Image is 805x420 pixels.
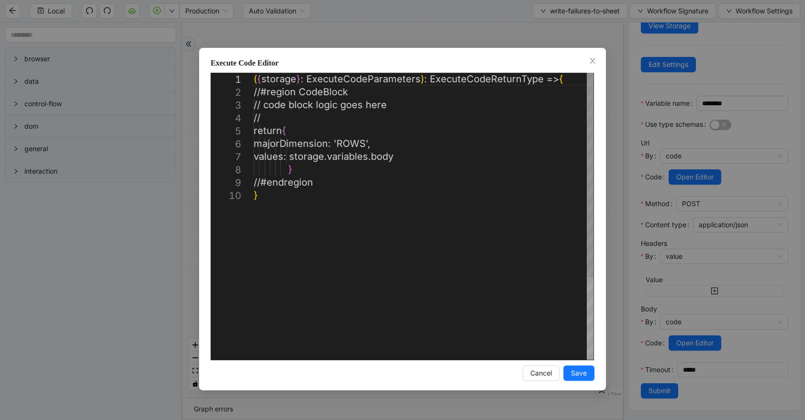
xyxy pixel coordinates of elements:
button: Cancel [523,365,559,381]
div: 9 [211,177,241,189]
div: 4 [211,112,241,125]
div: 5 [211,125,241,138]
span: // [254,112,260,123]
span: : ExecuteCodeParameters [301,73,421,85]
span: : ExecuteCodeReturnType => [424,73,559,85]
div: 1 [211,73,241,86]
div: 3 [211,99,241,112]
span: { [559,73,563,85]
span: return [254,125,282,136]
button: Close [587,56,598,66]
div: 2 [211,86,241,99]
span: //#endregion [254,177,313,188]
span: Save [571,368,587,378]
span: // code block logic goes here [254,99,387,111]
span: storage [261,73,296,85]
div: Execute Code Editor [211,57,594,69]
button: Save [563,365,594,381]
span: close [589,57,596,65]
span: ) [421,73,424,85]
div: 8 [211,164,241,177]
span: majorDimension: 'ROWS', [254,138,370,149]
span: ( [254,73,257,85]
span: { [282,125,286,136]
div: 10 [211,189,241,202]
span: } [288,164,292,175]
span: Cancel [530,368,552,378]
div: 7 [211,151,241,164]
span: } [254,189,258,201]
div: 6 [211,138,241,151]
span: //#region CodeBlock [254,86,348,98]
span: { [257,73,261,85]
span: } [296,73,301,85]
span: values: storage.variables.body [254,151,393,162]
